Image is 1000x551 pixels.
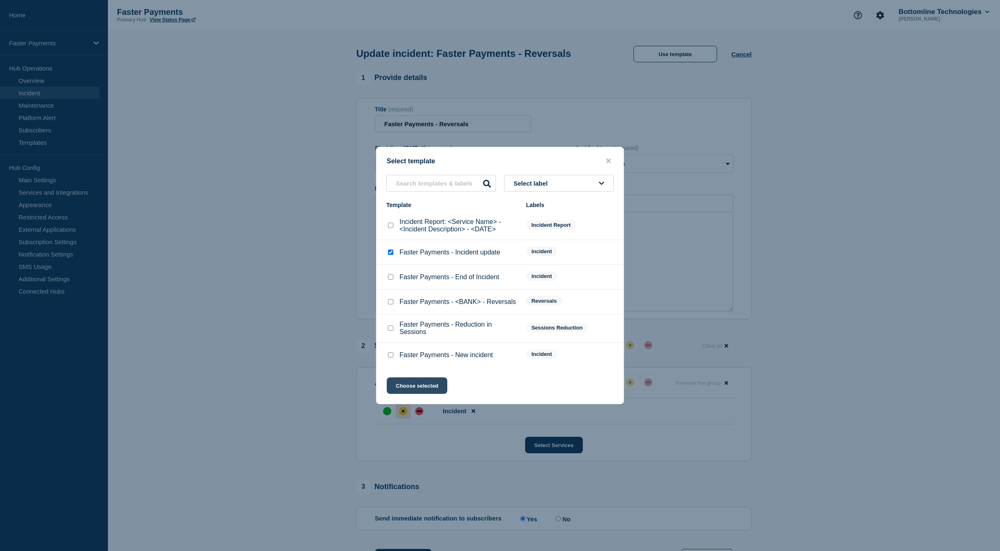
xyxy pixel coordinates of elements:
[388,325,393,331] input: Faster Payments - Reduction in Sessions checkbox
[400,298,516,306] p: Faster Payments - <BANK> - Reversals
[388,223,393,228] input: Incident Report: <Service Name> - <Incident Description> - <DATE> checkbox
[388,299,393,304] input: Faster Payments - <BANK> - Reversals checkbox
[400,351,493,359] p: Faster Payments - New incident
[514,180,551,187] span: Select label
[526,349,557,359] span: Incident
[386,175,496,192] input: Search templates & labels
[526,323,588,332] span: Sessions Reduction
[526,271,557,281] span: incident
[400,321,518,336] p: Faster Payments - Reduction in Sessions
[388,352,393,358] input: Faster Payments - New incident checkbox
[526,220,576,230] span: Incident Report
[376,157,624,165] div: Select template
[604,157,613,165] button: close button
[400,249,500,256] p: Faster Payments - Incident update
[388,274,393,280] input: Faster Payments - End of Incident checkbox
[526,296,562,306] span: Reversals
[387,377,447,394] button: Choose selected
[400,218,518,233] p: Incident Report: <Service Name> - <Incident Description> - <DATE>
[504,175,614,192] button: Select label
[526,247,557,256] span: incident
[400,273,499,281] p: Faster Payments - End of Incident
[526,202,614,208] div: Labels
[388,250,393,255] input: Faster Payments - Incident update checkbox
[386,202,518,208] div: Template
